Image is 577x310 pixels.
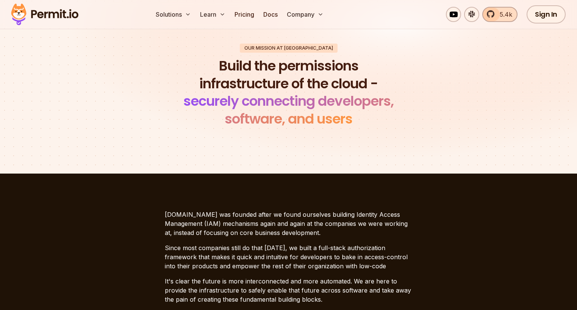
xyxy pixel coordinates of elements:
button: Solutions [153,7,194,22]
img: Permit logo [8,2,82,27]
button: Learn [197,7,228,22]
a: Sign In [527,5,566,23]
button: Company [284,7,327,22]
div: Our mission at [GEOGRAPHIC_DATA] [240,44,338,53]
p: Since most companies still do that [DATE], we built a full-stack authorization framework that mak... [165,243,413,271]
p: It's clear the future is more interconnected and more automated. We are here to provide the infra... [165,277,413,304]
a: 5.4k [482,7,518,22]
a: Pricing [231,7,257,22]
span: 5.4k [495,10,512,19]
a: Docs [260,7,281,22]
h1: Build the permissions infrastructure of the cloud - [173,57,404,128]
p: [DOMAIN_NAME] was founded after we found ourselves building Identity Access Management (IAM) mech... [165,210,413,237]
span: securely connecting developers, software, and users [183,91,394,128]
